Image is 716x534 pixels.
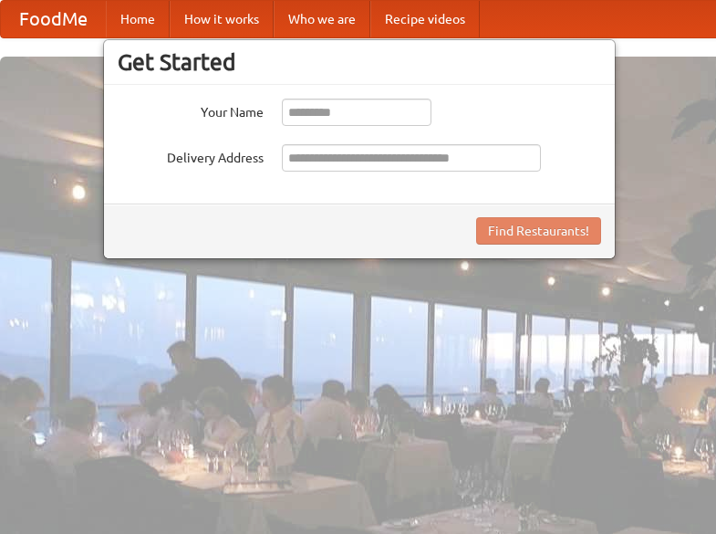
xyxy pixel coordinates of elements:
[476,217,601,245] button: Find Restaurants!
[170,1,274,37] a: How it works
[118,144,264,167] label: Delivery Address
[1,1,106,37] a: FoodMe
[118,99,264,121] label: Your Name
[106,1,170,37] a: Home
[370,1,480,37] a: Recipe videos
[118,48,601,76] h3: Get Started
[274,1,370,37] a: Who we are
